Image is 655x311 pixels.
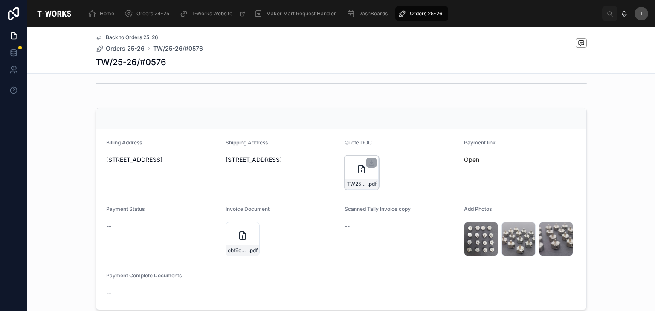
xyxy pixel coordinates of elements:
span: DashBoards [358,10,388,17]
span: .pdf [249,247,258,254]
span: Shipping Address [226,139,268,146]
a: T-Works Website [177,6,250,21]
span: Billing Address [106,139,142,146]
span: T-Works Website [191,10,232,17]
a: Open [464,156,479,163]
span: Maker Mart Request Handler [266,10,336,17]
a: Maker Mart Request Handler [252,6,342,21]
span: Add Photos [464,206,492,212]
span: Payment Status [106,206,145,212]
span: .pdf [368,181,377,187]
span: Orders 25-26 [106,44,145,53]
a: DashBoards [344,6,394,21]
span: Payment Complete Documents [106,272,182,279]
span: Back to Orders 25-26 [106,34,158,41]
span: Home [100,10,114,17]
span: Scanned Tally Invoice copy [345,206,411,212]
a: Orders 25-26 [96,44,145,53]
a: TW/25-26/#0576 [153,44,203,53]
span: Quote DOC [345,139,372,146]
span: TW25-26#0576 [347,181,368,187]
span: -- [106,222,111,230]
a: Orders 25-26 [395,6,448,21]
a: Back to Orders 25-26 [96,34,158,41]
span: ebf9c43e-11a1-49dd-80ec-9daf30259c68-KNM-Tech--(0576)01082025 [228,247,249,254]
span: T [640,10,643,17]
span: Orders 24-25 [136,10,169,17]
img: App logo [34,7,74,20]
span: Orders 25-26 [410,10,442,17]
div: scrollable content [81,4,602,23]
a: Home [85,6,120,21]
span: -- [345,222,350,230]
span: [STREET_ADDRESS] [226,155,338,164]
span: Invoice Document [226,206,270,212]
h1: TW/25-26/#0576 [96,56,166,68]
span: Payment link [464,139,496,146]
span: [STREET_ADDRESS] [106,155,219,164]
a: Orders 24-25 [122,6,175,21]
span: -- [106,288,111,297]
